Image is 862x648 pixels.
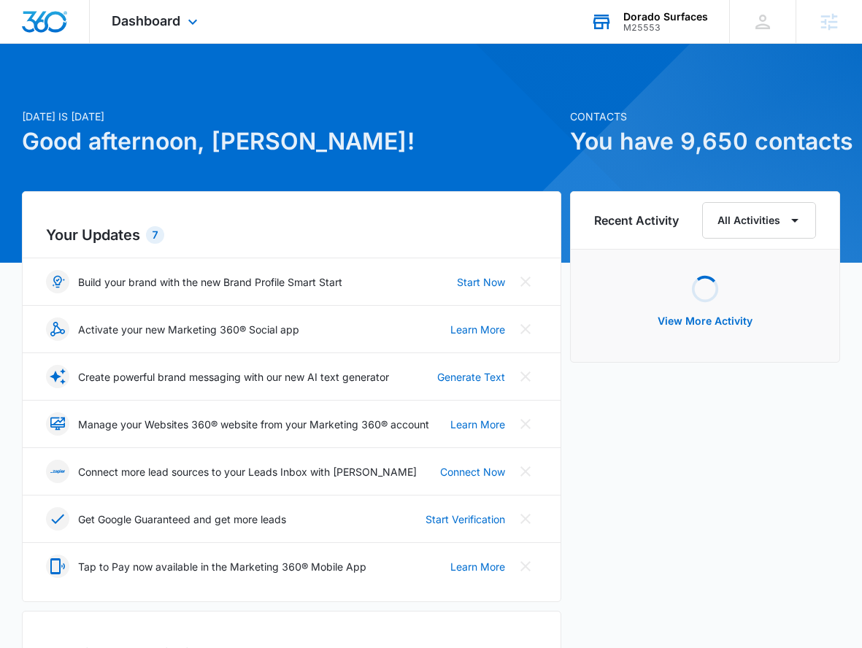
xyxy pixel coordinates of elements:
[437,369,505,385] a: Generate Text
[457,274,505,290] a: Start Now
[514,460,537,483] button: Close
[78,512,286,527] p: Get Google Guaranteed and get more leads
[594,212,679,229] h6: Recent Activity
[146,226,164,244] div: 7
[570,124,840,159] h1: You have 9,650 contacts
[426,512,505,527] a: Start Verification
[22,109,562,124] p: [DATE] is [DATE]
[514,270,537,293] button: Close
[78,464,417,479] p: Connect more lead sources to your Leads Inbox with [PERSON_NAME]
[46,224,538,246] h2: Your Updates
[643,304,767,339] button: View More Activity
[623,23,708,33] div: account id
[514,317,537,341] button: Close
[623,11,708,23] div: account name
[22,124,562,159] h1: Good afternoon, [PERSON_NAME]!
[702,202,816,239] button: All Activities
[78,417,429,432] p: Manage your Websites 360® website from your Marketing 360® account
[514,507,537,531] button: Close
[78,559,366,574] p: Tap to Pay now available in the Marketing 360® Mobile App
[514,412,537,436] button: Close
[514,555,537,578] button: Close
[514,365,537,388] button: Close
[440,464,505,479] a: Connect Now
[78,369,389,385] p: Create powerful brand messaging with our new AI text generator
[112,13,180,28] span: Dashboard
[78,274,342,290] p: Build your brand with the new Brand Profile Smart Start
[450,417,505,432] a: Learn More
[450,322,505,337] a: Learn More
[450,559,505,574] a: Learn More
[78,322,299,337] p: Activate your new Marketing 360® Social app
[570,109,840,124] p: Contacts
